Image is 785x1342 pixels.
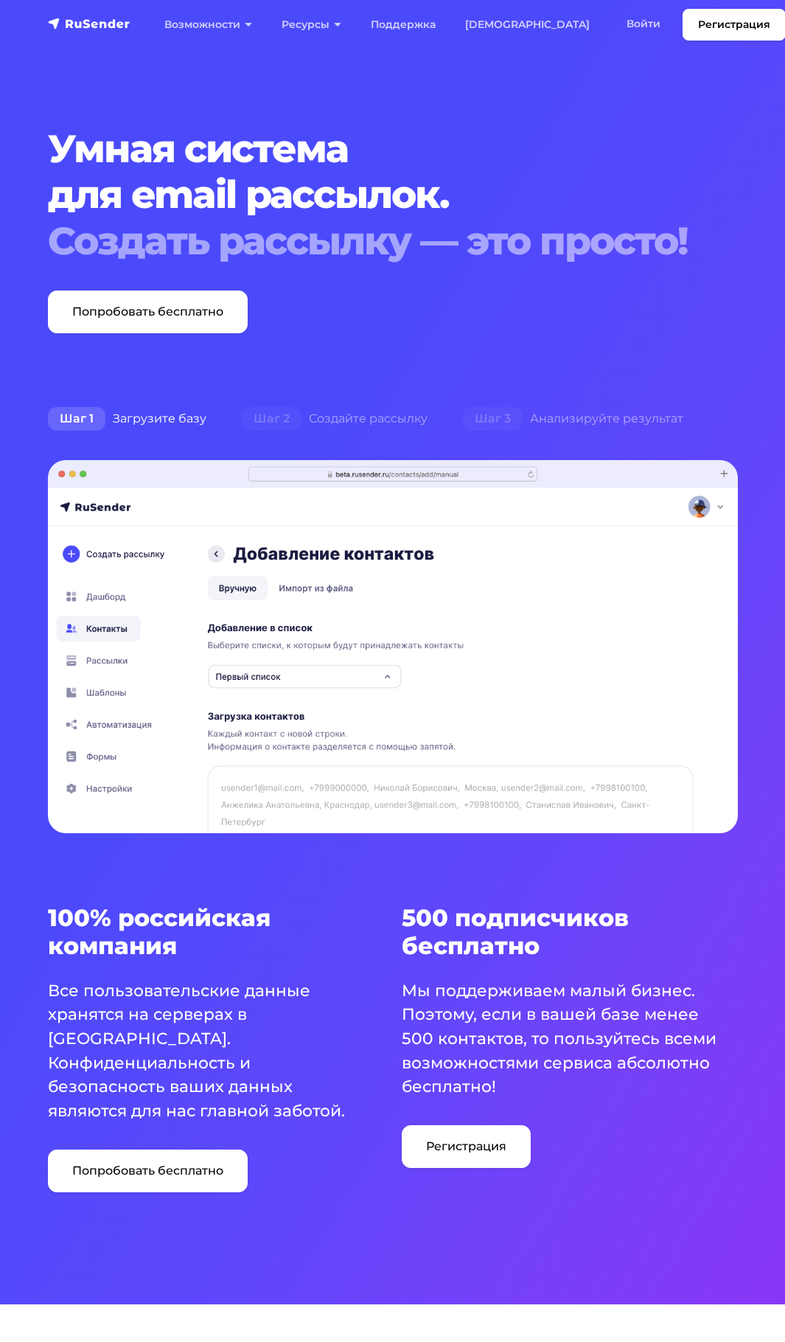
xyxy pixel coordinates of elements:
div: Анализируйте результат [445,404,701,434]
a: Поддержка [356,10,450,40]
a: Попробовать бесплатно [48,1150,248,1192]
h1: Умная система для email рассылок. [48,126,738,264]
h3: 500 подписчиков бесплатно [402,904,738,961]
div: Создайте рассылку [224,404,445,434]
img: hero-01-min.png [48,460,738,833]
p: Мы поддерживаем малый бизнес. Поэтому, если в вашей базе менее 500 контактов, то пользуйтесь всем... [402,978,720,1099]
div: Загрузите базу [30,404,224,434]
span: Шаг 2 [242,407,301,431]
a: Возможности [150,10,267,40]
h3: 100% российская компания [48,904,384,961]
a: Регистрация [402,1125,531,1168]
a: Попробовать бесплатно [48,291,248,333]
a: Ресурсы [267,10,356,40]
div: Создать рассылку — это просто! [48,218,738,264]
a: Войти [612,9,675,39]
span: Шаг 1 [48,407,105,431]
img: RuSender [48,16,130,31]
span: Шаг 3 [463,407,523,431]
p: Все пользовательские данные хранятся на серверах в [GEOGRAPHIC_DATA]. Конфиденциальность и безопа... [48,978,366,1123]
a: [DEMOGRAPHIC_DATA] [450,10,604,40]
